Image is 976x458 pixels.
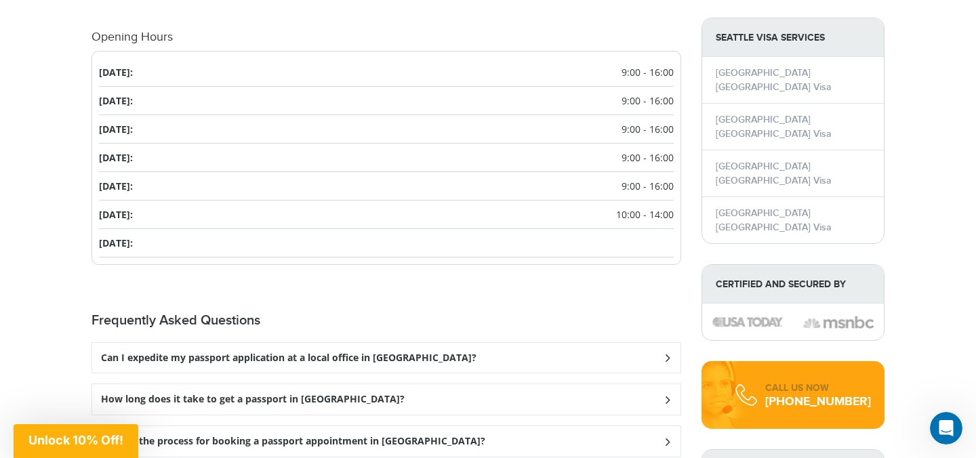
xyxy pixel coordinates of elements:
[716,67,832,93] a: [GEOGRAPHIC_DATA] [GEOGRAPHIC_DATA] Visa
[716,114,832,140] a: [GEOGRAPHIC_DATA] [GEOGRAPHIC_DATA] Visa
[622,150,674,165] span: 9:00 - 16:00
[716,207,832,233] a: [GEOGRAPHIC_DATA] [GEOGRAPHIC_DATA] Visa
[622,122,674,136] span: 9:00 - 16:00
[712,317,783,327] img: image description
[99,115,674,144] li: [DATE]:
[622,65,674,79] span: 9:00 - 16:00
[765,395,871,409] div: [PHONE_NUMBER]
[28,433,123,447] span: Unlock 10% Off!
[101,352,476,364] h3: Can I expedite my passport application at a local office in [GEOGRAPHIC_DATA]?
[99,201,674,229] li: [DATE]:
[99,58,674,87] li: [DATE]:
[716,161,832,186] a: [GEOGRAPHIC_DATA] [GEOGRAPHIC_DATA] Visa
[702,18,884,57] strong: Seattle Visa Services
[99,229,674,257] li: [DATE]:
[14,424,138,458] div: Unlock 10% Off!
[702,265,884,304] strong: Certified and Secured by
[622,179,674,193] span: 9:00 - 16:00
[101,436,485,447] h3: What is the process for booking a passport appointment in [GEOGRAPHIC_DATA]?
[91,312,681,329] h2: Frequently Asked Questions
[91,30,681,44] h4: Opening Hours
[99,87,674,115] li: [DATE]:
[99,144,674,172] li: [DATE]:
[930,412,962,444] iframe: Intercom live chat
[622,93,674,108] span: 9:00 - 16:00
[616,207,674,222] span: 10:00 - 14:00
[101,394,405,405] h3: How long does it take to get a passport in [GEOGRAPHIC_DATA]?
[803,314,874,331] img: image description
[765,381,871,395] div: CALL US NOW
[99,172,674,201] li: [DATE]:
